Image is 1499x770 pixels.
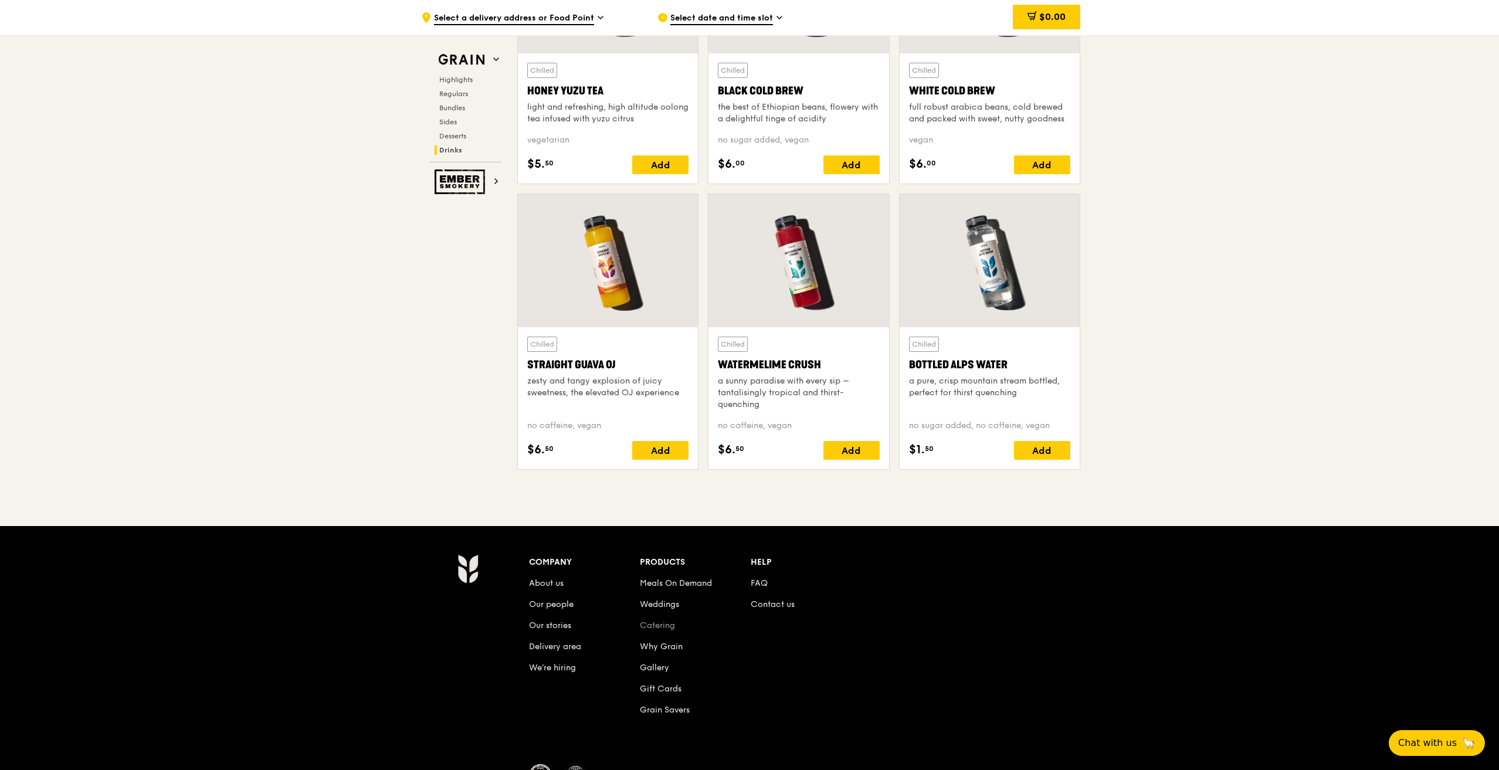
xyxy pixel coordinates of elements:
a: Contact us [751,599,795,609]
span: 50 [925,444,934,453]
span: Chat with us [1398,736,1457,750]
div: Chilled [718,63,748,78]
div: no sugar added, vegan [718,134,879,146]
span: 50 [545,158,554,168]
div: the best of Ethiopian beans, flowery with a delightful tinge of acidity [718,101,879,125]
a: Meals On Demand [640,578,712,588]
div: Chilled [718,337,748,352]
div: Add [632,155,689,174]
div: light and refreshing, high altitude oolong tea infused with yuzu citrus [527,101,689,125]
span: Select date and time slot [670,12,773,25]
div: Chilled [909,337,939,352]
img: Ember Smokery web logo [435,169,489,194]
div: Add [823,441,880,460]
span: Regulars [439,90,468,98]
img: Grain web logo [435,49,489,70]
div: Straight Guava OJ [527,357,689,373]
button: Chat with us🦙 [1389,730,1485,756]
div: Help [751,554,862,571]
span: $6. [527,441,545,459]
a: Catering [640,620,675,630]
div: Add [632,441,689,460]
div: Add [1014,155,1070,174]
a: Gallery [640,663,669,673]
div: no caffeine, vegan [718,420,879,432]
div: Chilled [909,63,939,78]
span: 00 [735,158,745,168]
span: 00 [927,158,936,168]
span: $6. [909,155,927,173]
span: Sides [439,118,457,126]
a: Why Grain [640,642,683,652]
a: We’re hiring [529,663,576,673]
a: Our people [529,599,574,609]
span: 🦙 [1461,736,1476,750]
div: Bottled Alps Water [909,357,1070,373]
div: Chilled [527,63,557,78]
div: Black Cold Brew [718,83,879,99]
span: 50 [545,444,554,453]
div: Products [640,554,751,571]
a: FAQ [751,578,768,588]
div: Chilled [527,337,557,352]
span: $1. [909,441,925,459]
div: White Cold Brew [909,83,1070,99]
div: vegan [909,134,1070,146]
a: Gift Cards [640,684,681,694]
span: $6. [718,155,735,173]
div: Add [1014,441,1070,460]
span: $5. [527,155,545,173]
div: full robust arabica beans, cold brewed and packed with sweet, nutty goodness [909,101,1070,125]
a: Our stories [529,620,571,630]
div: Add [823,155,880,174]
div: no caffeine, vegan [527,420,689,432]
span: Highlights [439,76,473,84]
span: Desserts [439,132,466,140]
div: vegetarian [527,134,689,146]
span: Drinks [439,146,462,154]
span: $0.00 [1039,11,1066,22]
div: a pure, crisp mountain stream bottled, perfect for thirst quenching [909,375,1070,399]
span: Select a delivery address or Food Point [434,12,594,25]
div: zesty and tangy explosion of juicy sweetness, the elevated OJ experience [527,375,689,399]
div: a sunny paradise with every sip – tantalisingly tropical and thirst-quenching [718,375,879,411]
span: Bundles [439,104,465,112]
a: Grain Savers [640,705,690,715]
a: About us [529,578,564,588]
div: Watermelime Crush [718,357,879,373]
div: Company [529,554,640,571]
img: Grain [457,554,478,584]
a: Delivery area [529,642,581,652]
a: Weddings [640,599,679,609]
span: $6. [718,441,735,459]
div: no sugar added, no caffeine, vegan [909,420,1070,432]
span: 50 [735,444,744,453]
div: Honey Yuzu Tea [527,83,689,99]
